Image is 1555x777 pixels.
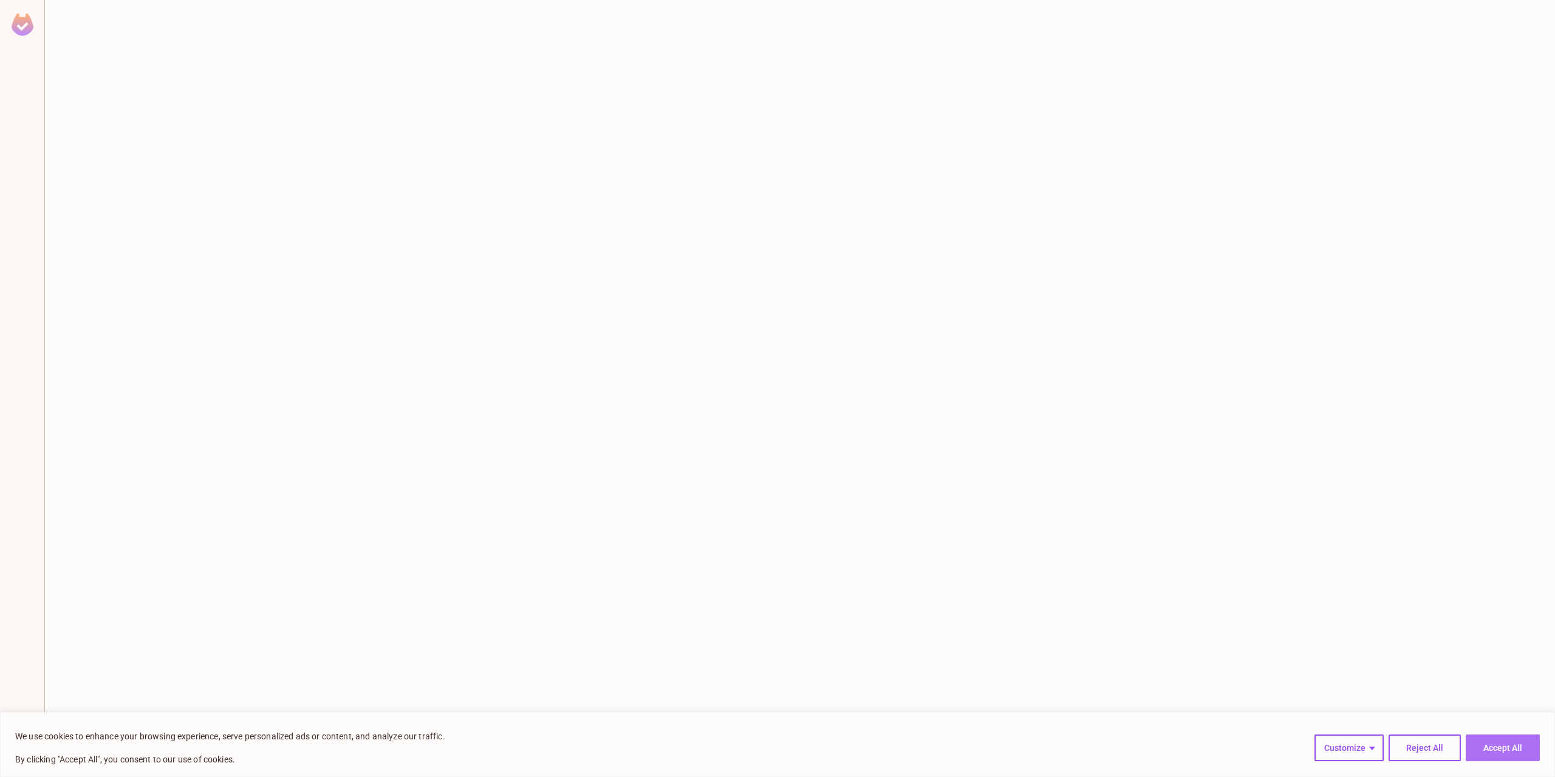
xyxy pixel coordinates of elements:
[1314,734,1384,761] button: Customize
[12,13,33,36] img: SReyMgAAAABJRU5ErkJggg==
[15,752,445,767] p: By clicking "Accept All", you consent to our use of cookies.
[1389,734,1461,761] button: Reject All
[1466,734,1540,761] button: Accept All
[15,729,445,744] p: We use cookies to enhance your browsing experience, serve personalized ads or content, and analyz...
